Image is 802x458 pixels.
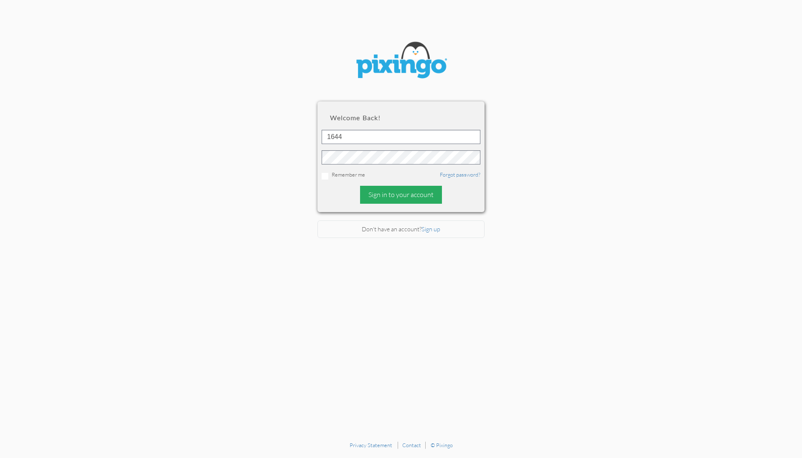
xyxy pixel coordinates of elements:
a: Sign up [421,225,440,233]
input: ID or Email [322,130,480,144]
img: pixingo logo [351,38,451,85]
div: Remember me [322,171,480,180]
a: © Pixingo [431,442,453,448]
a: Forgot password? [440,171,480,178]
h2: Welcome back! [330,114,472,121]
a: Contact [402,442,421,448]
a: Privacy Statement [350,442,392,448]
div: Sign in to your account [360,186,442,204]
div: Don't have an account? [317,220,485,238]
